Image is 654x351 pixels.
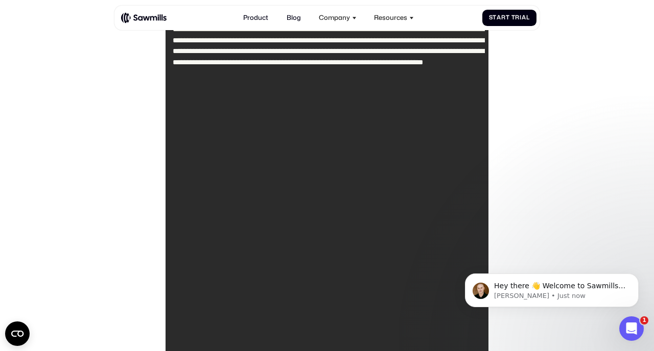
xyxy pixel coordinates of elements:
[44,30,176,88] span: Hey there 👋 Welcome to Sawmills. The smart telemetry management platform that solves cost, qualit...
[239,9,273,27] a: Product
[489,14,493,21] span: S
[314,9,361,27] div: Company
[319,14,350,21] div: Company
[520,14,522,21] span: i
[5,321,30,346] button: Open CMP widget
[282,9,306,27] a: Blog
[493,14,497,21] span: t
[515,14,520,21] span: r
[506,14,510,21] span: t
[511,14,516,21] span: T
[369,9,419,27] div: Resources
[640,316,648,324] span: 1
[526,14,530,21] span: l
[619,316,644,341] iframe: Intercom live chat
[497,14,501,21] span: a
[482,10,536,27] a: StartTrial
[450,252,654,323] iframe: Intercom notifications message
[501,14,506,21] span: r
[44,39,176,48] p: Message from Winston, sent Just now
[522,14,526,21] span: a
[374,14,407,21] div: Resources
